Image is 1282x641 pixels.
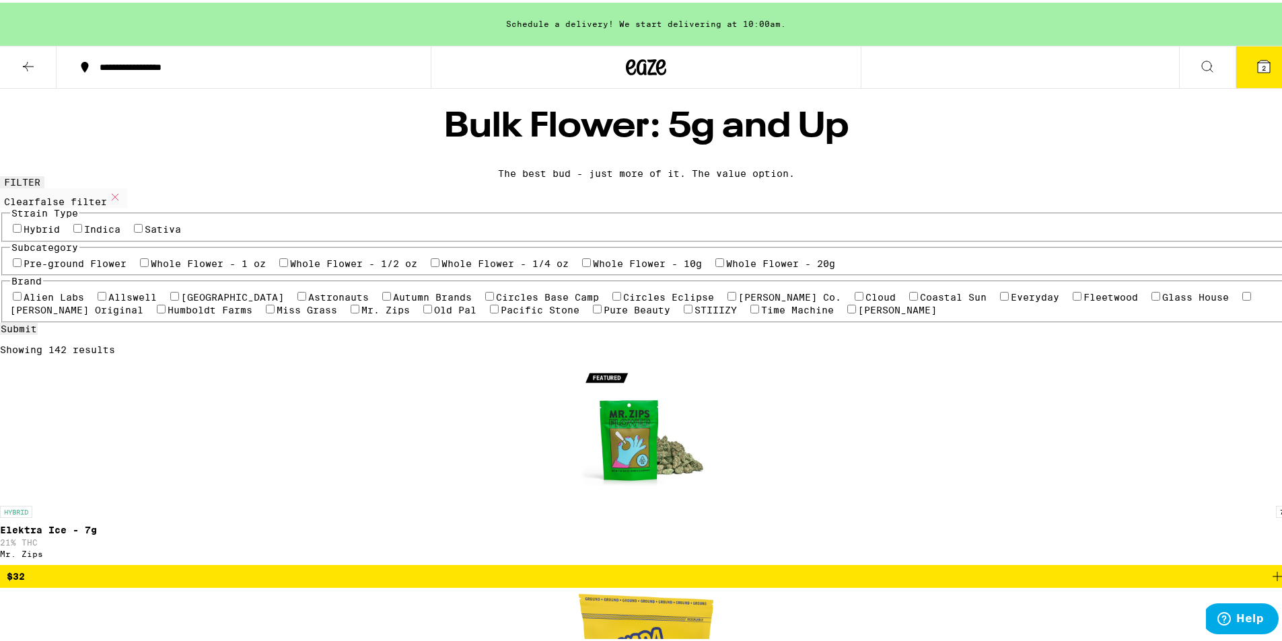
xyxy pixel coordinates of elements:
label: Miss Grass [277,302,337,313]
label: Time Machine [761,302,834,313]
label: Astronauts [308,289,369,300]
label: Whole Flower - 1/2 oz [290,256,417,266]
legend: Brand [10,273,43,284]
label: [PERSON_NAME] [858,302,937,313]
label: Hybrid [24,221,60,232]
label: Fleetwood [1083,289,1138,300]
div: The best bud - just more of it. The value option. [498,165,795,176]
label: Circles Base Camp [496,289,599,300]
label: Everyday [1011,289,1059,300]
label: Pure Beauty [604,302,670,313]
label: Autumn Brands [393,289,472,300]
label: Mr. Zips [361,302,410,313]
label: [PERSON_NAME] Original [10,302,143,313]
label: Whole Flower - 1 oz [151,256,266,266]
label: Circles Eclipse [623,289,714,300]
label: Coastal Sun [920,289,987,300]
label: [GEOGRAPHIC_DATA] [181,289,284,300]
label: Cloud [865,289,896,300]
label: Indica [84,221,120,232]
h1: Bulk Flower: 5g and Up [444,107,849,142]
label: Sativa [145,221,181,232]
label: Whole Flower - 1/4 oz [441,256,569,266]
label: Humboldt Farms [168,302,252,313]
label: [PERSON_NAME] Co. [738,289,841,300]
label: Pacific Stone [501,302,579,313]
legend: Strain Type [10,205,79,216]
span: 2 [1262,61,1266,69]
label: Whole Flower - 10g [593,256,702,266]
label: STIIIZY [695,302,737,313]
label: Pre-ground Flower [24,256,127,266]
label: Old Pal [434,302,476,313]
legend: Subcategory [10,239,79,250]
label: Glass House [1162,289,1229,300]
iframe: Opens a widget where you can find more information [1206,601,1279,634]
img: Mr. Zips - Elektra Ice - 7g [579,362,713,496]
span: $32 [7,568,25,579]
label: Whole Flower - 20g [726,256,835,266]
label: Alien Labs [24,289,84,300]
label: Allswell [108,289,157,300]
